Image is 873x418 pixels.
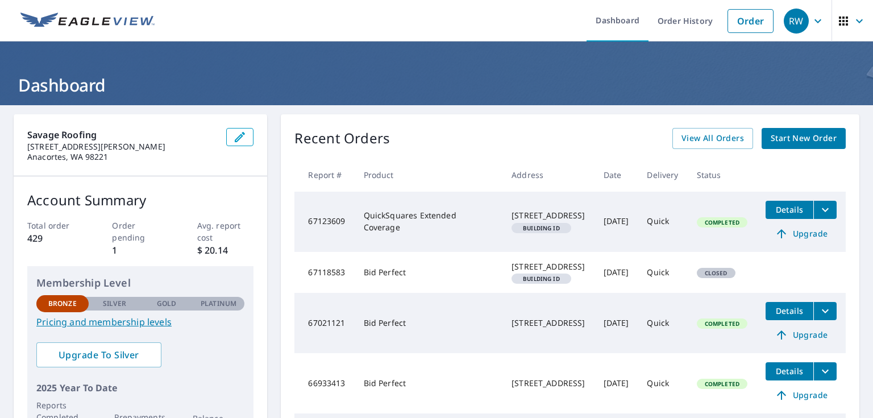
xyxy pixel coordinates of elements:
p: Bronze [48,299,77,309]
span: Completed [698,218,746,226]
span: Upgrade [772,328,830,342]
td: QuickSquares Extended Coverage [355,192,503,252]
p: Total order [27,220,84,231]
div: RW [784,9,809,34]
th: Status [688,158,756,192]
button: filesDropdownBtn-66933413 [813,362,837,380]
th: Delivery [638,158,687,192]
span: Completed [698,380,746,388]
p: Gold [157,299,176,309]
th: Report # [294,158,354,192]
div: [STREET_ADDRESS] [512,210,585,221]
td: [DATE] [595,252,638,293]
td: 67118583 [294,252,354,293]
th: Date [595,158,638,192]
p: Anacortes, WA 98221 [27,152,217,162]
span: Start New Order [771,131,837,146]
p: 429 [27,231,84,245]
span: Details [772,366,807,376]
span: Upgrade To Silver [45,349,152,361]
a: Upgrade [766,326,837,344]
div: [STREET_ADDRESS] [512,317,585,329]
button: filesDropdownBtn-67021121 [813,302,837,320]
p: Avg. report cost [197,220,254,243]
td: Quick [638,252,687,293]
span: View All Orders [681,131,744,146]
em: Building ID [523,276,560,282]
button: detailsBtn-67021121 [766,302,813,320]
span: Upgrade [772,388,830,402]
a: Start New Order [762,128,846,149]
button: detailsBtn-67123609 [766,201,813,219]
p: Savage Roofing [27,128,217,142]
td: 67021121 [294,293,354,353]
th: Address [502,158,594,192]
p: Account Summary [27,190,253,210]
p: Platinum [201,299,236,309]
td: 66933413 [294,353,354,413]
span: Closed [698,269,734,277]
span: Upgrade [772,227,830,241]
td: [DATE] [595,353,638,413]
p: Silver [103,299,127,309]
p: 1 [112,243,169,257]
td: Quick [638,192,687,252]
img: EV Logo [20,13,155,30]
td: Quick [638,293,687,353]
a: Order [727,9,774,33]
td: Bid Perfect [355,353,503,413]
button: detailsBtn-66933413 [766,362,813,380]
div: [STREET_ADDRESS] [512,378,585,389]
em: Building ID [523,225,560,231]
span: Details [772,204,807,215]
a: Upgrade [766,386,837,404]
div: [STREET_ADDRESS] [512,261,585,272]
h1: Dashboard [14,73,859,97]
span: Details [772,305,807,316]
a: Upgrade To Silver [36,342,161,367]
a: Upgrade [766,225,837,243]
p: Order pending [112,220,169,243]
td: Quick [638,353,687,413]
span: Completed [698,320,746,328]
p: Membership Level [36,275,244,291]
td: [DATE] [595,293,638,353]
a: Pricing and membership levels [36,315,244,329]
td: Bid Perfect [355,252,503,293]
a: View All Orders [672,128,753,149]
td: 67123609 [294,192,354,252]
button: filesDropdownBtn-67123609 [813,201,837,219]
p: Recent Orders [294,128,390,149]
td: Bid Perfect [355,293,503,353]
th: Product [355,158,503,192]
p: 2025 Year To Date [36,381,244,395]
p: $ 20.14 [197,243,254,257]
p: [STREET_ADDRESS][PERSON_NAME] [27,142,217,152]
td: [DATE] [595,192,638,252]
